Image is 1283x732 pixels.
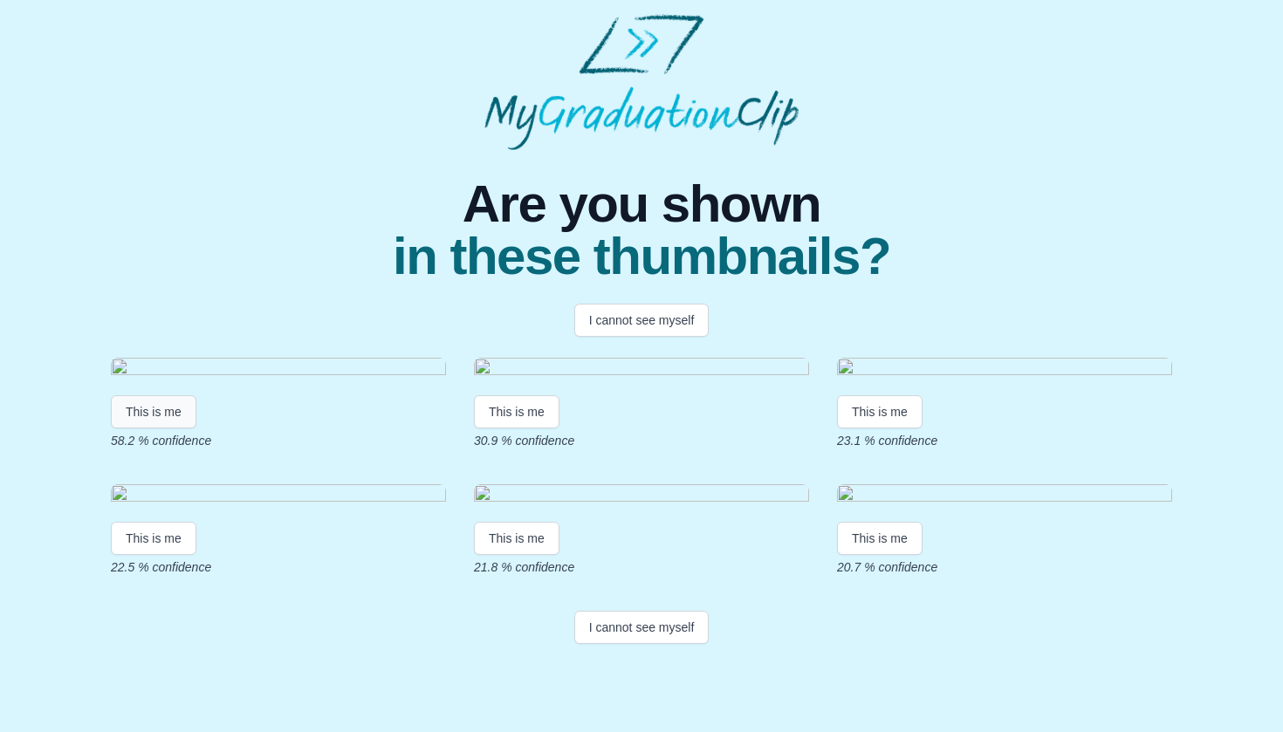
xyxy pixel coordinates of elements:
button: This is me [111,395,196,428]
button: This is me [474,522,559,555]
button: This is me [837,522,923,555]
button: This is me [111,522,196,555]
img: 3b144f8dd2ba83217fff0d179daceaeda972f58e.gif [111,358,446,381]
p: 58.2 % confidence [111,432,446,449]
p: 22.5 % confidence [111,558,446,576]
p: 30.9 % confidence [474,432,809,449]
img: 01c73d1d08ed1e12eba982627369eea683b67654.gif [837,358,1172,381]
img: ad03219b3a829eac19ce01b0f0b55d678f84809a.gif [111,484,446,508]
span: Are you shown [393,178,890,230]
img: 35f80bac730fd4b46c4780471109ac0d9703913c.gif [474,358,809,381]
p: 23.1 % confidence [837,432,1172,449]
p: 21.8 % confidence [474,558,809,576]
img: c88092f4e5b81a2f250819e907ced1545507d33d.gif [474,484,809,508]
button: I cannot see myself [574,611,710,644]
span: in these thumbnails? [393,230,890,283]
button: I cannot see myself [574,304,710,337]
button: This is me [474,395,559,428]
img: MyGraduationClip [484,14,799,150]
button: This is me [837,395,923,428]
img: cfd0edc5a29b619e36a61d6e9994848d8361a0cb.gif [837,484,1172,508]
p: 20.7 % confidence [837,558,1172,576]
